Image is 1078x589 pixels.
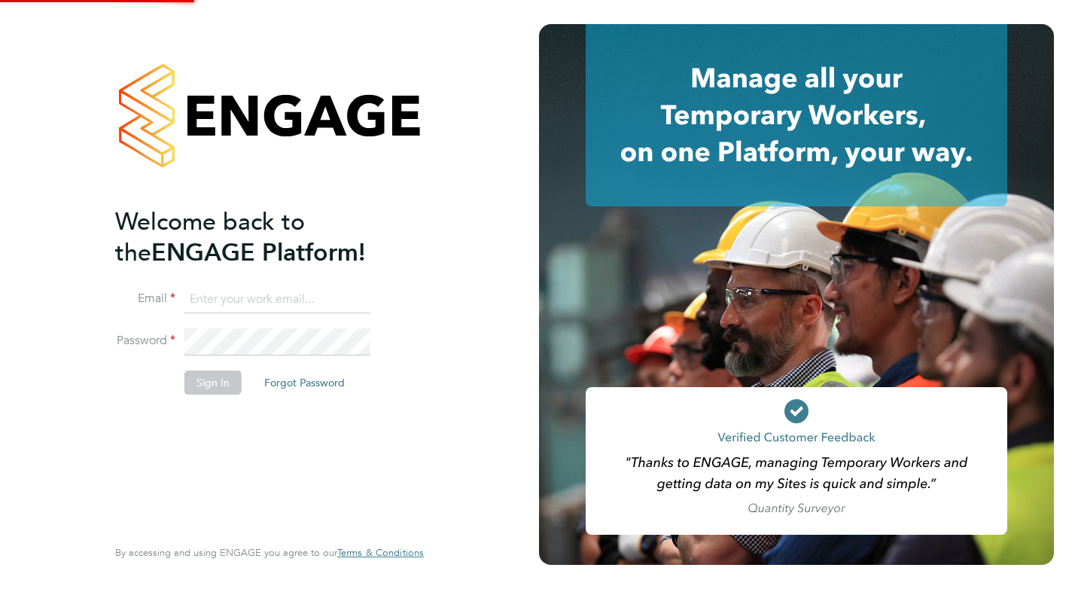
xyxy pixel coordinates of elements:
[184,286,370,313] input: Enter your work email...
[115,546,424,559] span: By accessing and using ENGAGE you agree to our
[115,291,175,307] label: Email
[252,371,357,395] button: Forgot Password
[115,333,175,349] label: Password
[337,547,424,559] a: Terms & Conditions
[184,371,242,395] button: Sign In
[115,207,305,267] span: Welcome back to the
[115,206,409,268] h2: ENGAGE Platform!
